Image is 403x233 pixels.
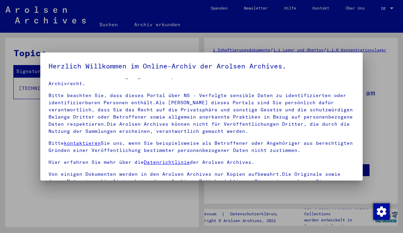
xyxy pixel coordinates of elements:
[48,159,355,166] p: Hier erfahren Sie mehr über die der Arolsen Archives.
[48,61,355,72] h5: Herzlich Willkommen im Online-Archiv der Arolsen Archives.
[373,203,390,220] img: Zustimmung ändern
[214,178,276,184] a: kontaktieren Sie uns
[64,140,101,146] a: kontaktieren
[144,159,190,165] a: Datenrichtlinie
[48,92,355,135] p: Bitte beachten Sie, dass dieses Portal über NS - Verfolgte sensible Daten zu identifizierten oder...
[48,171,355,192] p: Von einigen Dokumenten werden in den Arolsen Archives nur Kopien aufbewahrt.Die Originale sowie d...
[48,140,355,154] p: Bitte Sie uns, wenn Sie beispielsweise als Betroffener oder Angehöriger aus berechtigten Gründen ...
